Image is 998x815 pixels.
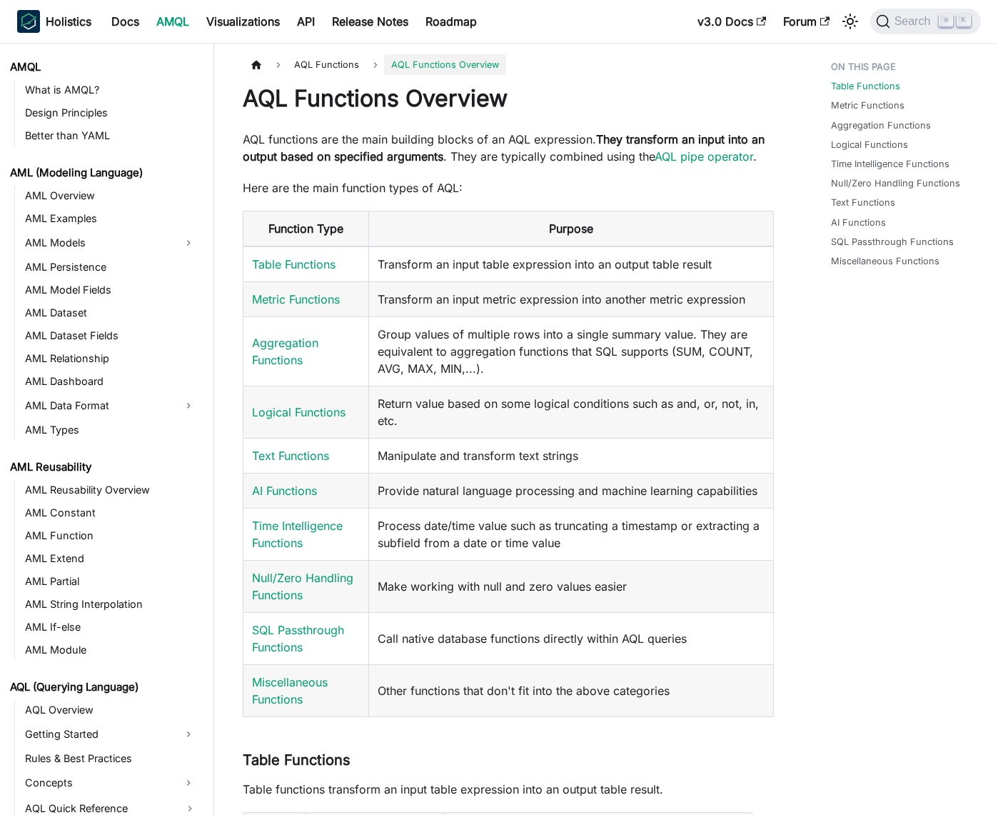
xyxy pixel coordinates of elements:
[384,54,506,75] span: AQL Functions Overview
[369,246,773,282] td: Transform an input table expression into an output table result
[369,439,773,474] td: Manipulate and transform text strings
[21,723,176,746] a: Getting Started
[21,303,201,323] a: AML Dataset
[287,54,366,75] span: AQL Functions
[243,54,270,75] a: Home page
[870,9,981,34] button: Search (Command+K)
[839,10,862,33] button: Switch between dark and light mode (currently light mode)
[288,10,323,33] a: API
[831,79,900,93] a: Table Functions
[252,449,329,463] a: Text Functions
[21,571,201,591] a: AML Partial
[243,781,774,798] p: Table functions transform an input table expression into an output table result.
[198,10,288,33] a: Visualizations
[176,723,201,746] button: Expand sidebar category 'Getting Started'
[957,14,971,27] kbd: K
[6,163,201,183] a: AML (Modeling Language)
[831,138,908,151] a: Logical Functions
[21,80,201,100] a: What is AMQL?
[831,196,895,209] a: Text Functions
[21,280,201,300] a: AML Model Fields
[417,10,485,33] a: Roadmap
[21,349,201,369] a: AML Relationship
[369,613,773,665] td: Call native database functions directly within AQL queries
[252,675,328,706] a: Miscellaneous Functions
[252,292,340,306] a: Metric Functions
[21,771,176,794] a: Concepts
[252,257,336,271] a: Table Functions
[369,665,773,717] td: Other functions that don't fit into the above categories
[369,509,773,561] td: Process date/time value such as truncating a timestamp or extracting a subfield from a date or ti...
[369,211,773,247] th: Purpose
[176,394,201,417] button: Expand sidebar category 'AML Data Format'
[21,394,176,417] a: AML Data Format
[831,176,960,190] a: Null/Zero Handling Functions
[21,209,201,229] a: AML Examples
[21,103,201,123] a: Design Principles
[655,149,753,164] a: AQL pipe operator
[939,14,953,27] kbd: ⌘
[21,700,201,720] a: AQL Overview
[369,561,773,613] td: Make working with null and zero values easier
[103,10,148,33] a: Docs
[252,336,318,367] a: Aggregation Functions
[176,231,201,254] button: Expand sidebar category 'AML Models'
[6,57,201,77] a: AMQL
[6,457,201,477] a: AML Reusability
[243,179,774,196] p: Here are the main function types of AQL:
[323,10,417,33] a: Release Notes
[21,549,201,569] a: AML Extend
[369,386,773,439] td: Return value based on some logical conditions such as and, or, not, in, etc.
[243,54,774,75] nav: Breadcrumbs
[21,257,201,277] a: AML Persistence
[775,10,838,33] a: Forum
[176,771,201,794] button: Expand sidebar category 'Concepts'
[21,126,201,146] a: Better than YAML
[890,15,939,28] span: Search
[21,326,201,346] a: AML Dataset Fields
[21,503,201,523] a: AML Constant
[243,84,774,113] h1: AQL Functions Overview
[243,211,369,247] th: Function Type
[21,640,201,660] a: AML Module
[6,677,201,697] a: AQL (Querying Language)
[21,617,201,637] a: AML If-else
[831,235,954,249] a: SQL Passthrough Functions
[831,157,949,171] a: Time Intelligence Functions
[21,480,201,500] a: AML Reusability Overview
[831,254,939,268] a: Miscellaneous Functions
[148,10,198,33] a: AMQL
[21,186,201,206] a: AML Overview
[17,10,91,33] a: HolisticsHolistics
[252,405,346,419] a: Logical Functions
[21,371,201,391] a: AML Dashboard
[369,474,773,509] td: Provide natural language processing and machine learning capabilities
[21,526,201,546] a: AML Function
[243,131,774,165] p: AQL functions are the main building blocks of an AQL expression. . They are typically combined us...
[252,519,343,550] a: Time Intelligence Functions
[21,749,201,769] a: Rules & Best Practices
[252,623,344,654] a: SQL Passthrough Functions
[46,13,91,30] b: Holistics
[21,594,201,614] a: AML String Interpolation
[831,99,904,112] a: Metric Functions
[831,216,886,229] a: AI Functions
[831,119,931,132] a: Aggregation Functions
[17,10,40,33] img: Holistics
[369,282,773,317] td: Transform an input metric expression into another metric expression
[252,484,317,498] a: AI Functions
[243,751,774,769] h3: Table Functions
[369,317,773,386] td: Group values of multiple rows into a single summary value. They are equivalent to aggregation fun...
[689,10,775,33] a: v3.0 Docs
[252,571,353,602] a: Null/Zero Handling Functions
[21,420,201,440] a: AML Types
[21,231,176,254] a: AML Models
